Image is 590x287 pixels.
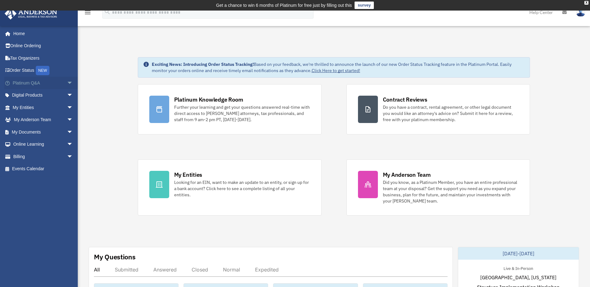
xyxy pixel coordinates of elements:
span: arrow_drop_down [67,138,79,151]
div: [DATE]-[DATE] [458,247,579,260]
a: Billingarrow_drop_down [4,150,82,163]
div: Do you have a contract, rental agreement, or other legal document you would like an attorney's ad... [383,104,519,123]
span: arrow_drop_down [67,114,79,126]
a: My Entitiesarrow_drop_down [4,101,82,114]
div: Expedited [255,266,279,273]
a: Online Learningarrow_drop_down [4,138,82,151]
span: [GEOGRAPHIC_DATA], [US_STATE] [480,274,556,281]
div: My Anderson Team [383,171,431,179]
a: Digital Productsarrow_drop_down [4,89,82,102]
a: Order StatusNEW [4,64,82,77]
span: arrow_drop_down [67,77,79,89]
strong: Exciting News: Introducing Order Status Tracking! [152,61,254,67]
a: Events Calendar [4,163,82,175]
a: Online Ordering [4,40,82,52]
a: Platinum Q&Aarrow_drop_down [4,77,82,89]
a: Contract Reviews Do you have a contract, rental agreement, or other legal document you would like... [346,84,530,134]
img: Anderson Advisors Platinum Portal [3,7,59,20]
span: arrow_drop_down [67,150,79,163]
div: Did you know, as a Platinum Member, you have an entire professional team at your disposal? Get th... [383,179,519,204]
a: My Anderson Team Did you know, as a Platinum Member, you have an entire professional team at your... [346,159,530,216]
a: Tax Organizers [4,52,82,64]
div: close [584,1,588,5]
div: Answered [153,266,177,273]
div: Looking for an EIN, want to make an update to an entity, or sign up for a bank account? Click her... [174,179,310,198]
i: search [104,8,111,15]
span: arrow_drop_down [67,126,79,139]
div: My Entities [174,171,202,179]
div: Normal [223,266,240,273]
div: Submitted [115,266,138,273]
a: Home [4,27,79,40]
a: Click Here to get started! [312,68,360,73]
div: Further your learning and get your questions answered real-time with direct access to [PERSON_NAM... [174,104,310,123]
a: Platinum Knowledge Room Further your learning and get your questions answered real-time with dire... [138,84,322,134]
div: Platinum Knowledge Room [174,96,243,103]
a: menu [84,11,91,16]
a: My Entities Looking for an EIN, want to make an update to an entity, or sign up for a bank accoun... [138,159,322,216]
div: Closed [192,266,208,273]
div: My Questions [94,252,136,262]
a: My Anderson Teamarrow_drop_down [4,114,82,126]
div: Contract Reviews [383,96,427,103]
div: Based on your feedback, we're thrilled to announce the launch of our new Order Status Tracking fe... [152,61,525,74]
div: All [94,266,100,273]
img: User Pic [576,8,585,17]
div: Live & In-Person [499,265,538,271]
a: survey [355,2,374,9]
a: My Documentsarrow_drop_down [4,126,82,138]
span: arrow_drop_down [67,89,79,102]
div: Get a chance to win 6 months of Platinum for free just by filling out this [216,2,352,9]
div: NEW [36,66,49,75]
i: menu [84,9,91,16]
span: arrow_drop_down [67,101,79,114]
